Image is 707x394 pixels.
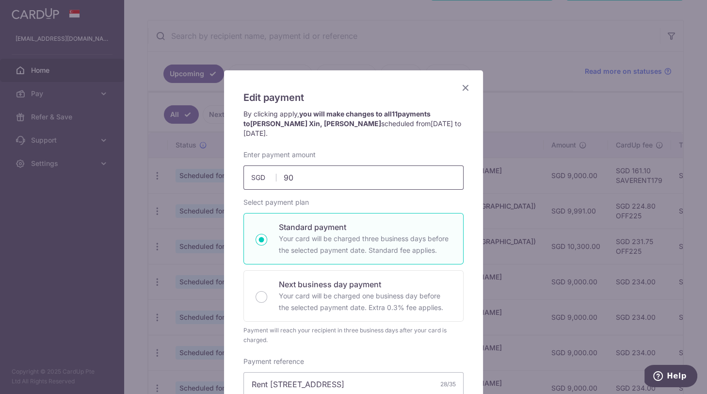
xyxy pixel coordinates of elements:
[440,379,456,389] div: 28/35
[251,173,276,182] span: SGD
[279,233,451,256] p: Your card will be charged three business days before the selected payment date. Standard fee appl...
[279,290,451,313] p: Your card will be charged one business day before the selected payment date. Extra 0.3% fee applies.
[392,110,398,118] span: 11
[243,90,464,105] h5: Edit payment
[243,197,309,207] label: Select payment plan
[243,326,464,345] div: Payment will reach your recipient in three business days after your card is charged.
[250,119,381,128] span: [PERSON_NAME] Xin, [PERSON_NAME]
[460,82,471,94] button: Close
[644,365,697,389] iframe: Opens a widget where you can find more information
[243,150,316,160] label: Enter payment amount
[243,109,464,138] p: By clicking apply, scheduled from .
[243,357,304,366] label: Payment reference
[243,165,464,190] input: 0.00
[279,221,451,233] p: Standard payment
[243,110,431,128] strong: you will make changes to all payments to
[279,279,451,290] p: Next business day payment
